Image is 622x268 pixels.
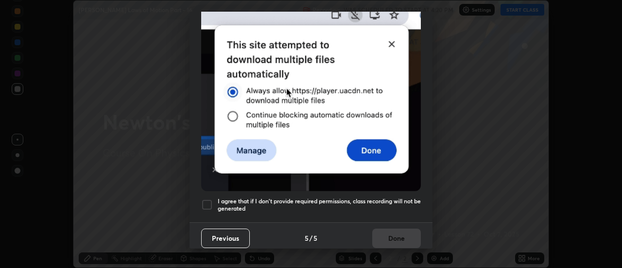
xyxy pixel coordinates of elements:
h4: / [310,233,312,243]
button: Previous [201,229,250,248]
h4: 5 [313,233,317,243]
h4: 5 [305,233,309,243]
h5: I agree that if I don't provide required permissions, class recording will not be generated [218,197,421,213]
